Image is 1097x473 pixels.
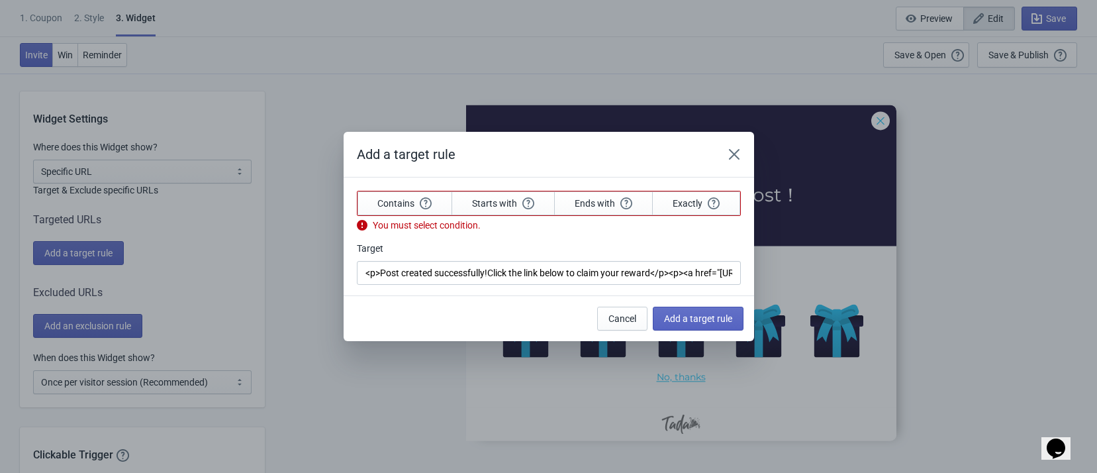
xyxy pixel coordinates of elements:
[554,191,653,215] button: Ends with
[358,191,453,215] button: Contains
[575,197,632,209] span: Ends with
[597,307,647,331] button: Cancel
[472,197,534,209] span: Starts with
[722,142,746,166] button: Close
[377,197,432,209] span: Contains
[1041,420,1084,460] iframe: chat widget
[357,145,709,164] h2: Add a target rule
[664,313,732,324] span: Add a target rule
[608,313,636,324] span: Cancel
[652,191,740,215] button: Exactly
[357,219,741,233] div: You must select condition.
[673,197,720,209] span: Exactly
[357,242,383,255] label: Target
[653,307,743,331] button: Add a target rule
[452,191,555,215] button: Starts with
